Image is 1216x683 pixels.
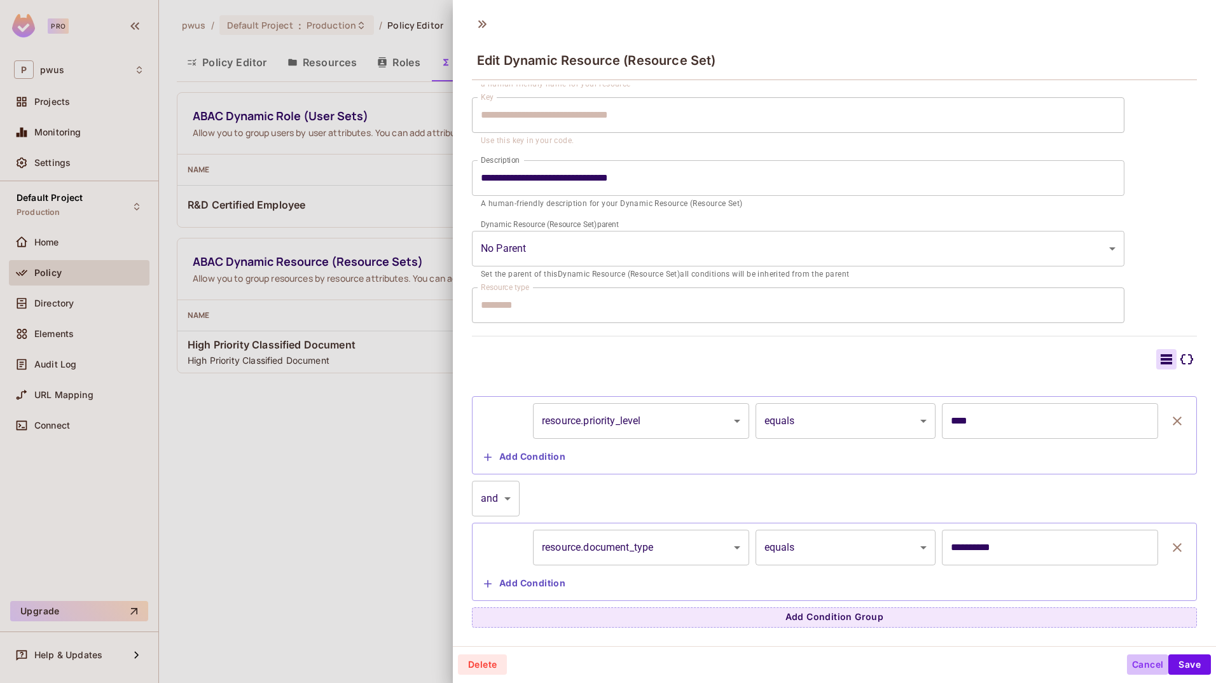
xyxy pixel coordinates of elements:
div: and [472,481,520,516]
div: resource.document_type [533,530,749,565]
label: Description [481,155,520,165]
button: Delete [458,654,507,675]
p: Use this key in your code. [481,135,1116,148]
div: equals [756,403,936,439]
div: equals [756,530,936,565]
button: Add Condition Group [472,607,1197,628]
div: Without label [472,231,1124,266]
label: Resource type [481,282,529,293]
label: Key [481,92,494,102]
button: Add Condition [479,574,570,594]
span: Edit Dynamic Resource (Resource Set) [477,53,715,68]
button: Save [1168,654,1211,675]
label: Dynamic Resource (Resource Set) parent [481,219,619,230]
div: resource.priority_level [533,403,749,439]
p: Set the parent of this Dynamic Resource (Resource Set) all conditions will be inherited from the ... [481,268,1116,281]
p: a human-friendly name for your resource [481,78,1116,91]
button: Cancel [1127,654,1168,675]
button: Add Condition [479,447,570,467]
p: A human-friendly description for your Dynamic Resource (Resource Set) [481,198,1116,210]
